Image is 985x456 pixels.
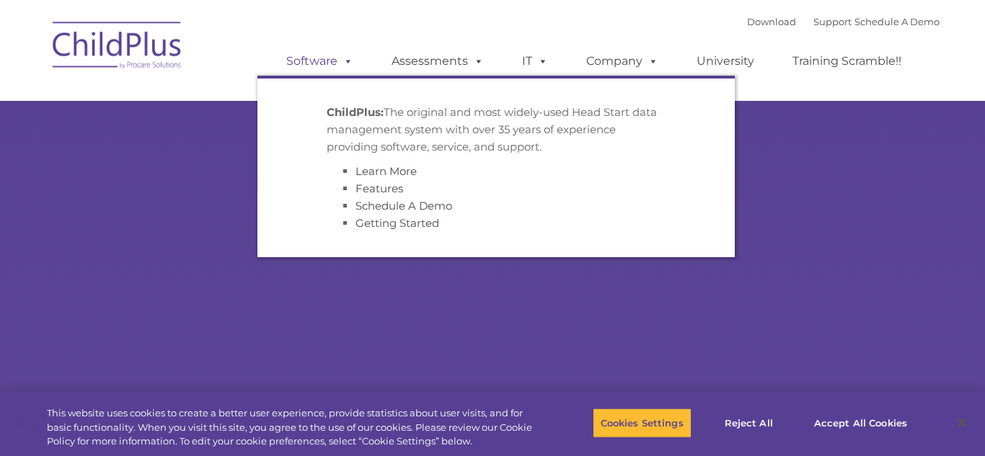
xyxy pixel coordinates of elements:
a: Download [747,16,796,27]
a: Support [813,16,852,27]
a: Company [572,47,673,76]
button: Cookies Settings [593,408,692,438]
a: Learn More [355,164,417,178]
a: Training Scramble!! [778,47,916,76]
button: Reject All [704,408,794,438]
a: Assessments [377,47,498,76]
a: Schedule A Demo [854,16,940,27]
div: This website uses cookies to create a better user experience, provide statistics about user visit... [47,406,542,449]
button: Close [946,407,978,439]
a: Schedule A Demo [355,199,452,213]
font: | [747,16,940,27]
a: IT [508,47,562,76]
a: Getting Started [355,216,439,230]
a: Features [355,182,403,195]
a: University [682,47,769,76]
button: Accept All Cookies [806,408,915,438]
img: ChildPlus by Procare Solutions [45,12,190,84]
a: Software [272,47,368,76]
strong: ChildPlus: [327,105,384,119]
p: The original and most widely-used Head Start data management system with over 35 years of experie... [327,104,666,156]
